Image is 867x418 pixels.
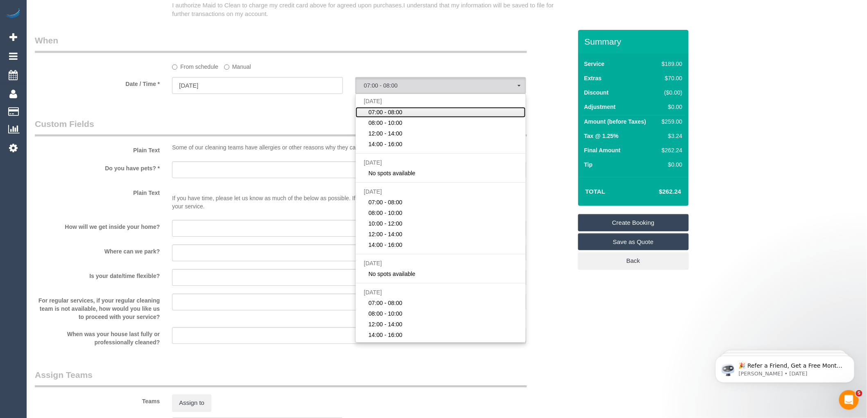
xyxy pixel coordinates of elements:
label: Plain Text [29,186,166,197]
label: When was your house last fully or professionally cleaned? [29,327,166,346]
label: Teams [29,394,166,405]
span: 07:00 - 08:00 [369,299,403,307]
label: Service [584,60,605,68]
span: 10:00 - 12:00 [369,219,403,228]
label: Manual [224,60,251,71]
label: From schedule [172,60,218,71]
span: No spots available [369,169,415,177]
span: [DATE] [364,98,382,104]
label: Date / Time * [29,77,166,88]
div: $262.24 [658,146,682,154]
p: If you have time, please let us know as much of the below as possible. If not, our team may need ... [172,186,526,210]
span: 14:00 - 16:00 [369,140,403,148]
label: Extras [584,74,602,82]
input: From schedule [172,64,177,70]
a: Save as Quote [578,233,689,251]
div: $70.00 [658,74,682,82]
h3: Summary [585,37,685,46]
div: $259.00 [658,117,682,126]
label: Tax @ 1.25% [584,132,619,140]
input: Manual [224,64,229,70]
label: Tip [584,160,593,169]
span: 5 [856,390,862,397]
legend: Assign Teams [35,369,527,387]
span: 08:00 - 10:00 [369,209,403,217]
label: Plain Text [29,143,166,154]
p: Some of our cleaning teams have allergies or other reasons why they can't attend homes withs pets. [172,143,526,151]
iframe: Intercom notifications message [703,339,867,396]
div: ($0.00) [658,88,682,97]
span: 12:00 - 14:00 [369,230,403,238]
label: Is your date/time flexible? [29,269,166,280]
span: 14:00 - 16:00 [369,331,403,339]
a: Back [578,252,689,269]
input: DD/MM/YYYY [172,77,343,94]
span: I understand that my information will be saved to file for further transactions on my account. [172,2,554,17]
legend: Custom Fields [35,118,527,136]
h4: $262.24 [634,188,681,195]
span: 12:00 - 14:00 [369,320,403,328]
span: 14:00 - 16:00 [369,241,403,249]
strong: Total [586,188,606,195]
div: $189.00 [658,60,682,68]
span: 08:00 - 10:00 [369,119,403,127]
a: Create Booking [578,214,689,231]
span: 12:00 - 14:00 [369,129,403,138]
label: Do you have pets? * [29,161,166,172]
span: 07:00 - 08:00 [369,198,403,206]
span: 🎉 Refer a Friend, Get a Free Month! 🎉 Love Automaid? Share the love! When you refer a friend who ... [36,24,140,112]
label: Final Amount [584,146,621,154]
span: 08:00 - 10:00 [369,310,403,318]
label: For regular services, if your regular cleaning team is not available, how would you like us to pr... [29,294,166,321]
div: $0.00 [658,160,682,169]
p: Message from Ellie, sent 2w ago [36,32,141,39]
span: 07:00 - 08:00 [369,108,403,116]
label: Adjustment [584,103,616,111]
span: [DATE] [364,260,382,267]
span: [DATE] [364,159,382,166]
span: 07:00 - 08:00 [364,82,517,89]
label: Where can we park? [29,244,166,255]
label: Discount [584,88,609,97]
iframe: Intercom live chat [839,390,859,410]
div: $0.00 [658,103,682,111]
label: How will we get inside your home? [29,220,166,231]
span: [DATE] [364,289,382,296]
legend: When [35,34,527,53]
button: 07:00 - 08:00 [355,77,526,94]
img: Automaid Logo [5,8,21,20]
button: Assign to [172,394,211,411]
div: I authorize Maid to Clean to charge my credit card above for agreed upon purchases. [166,1,578,18]
span: [DATE] [364,188,382,195]
span: No spots available [369,270,415,278]
div: $3.24 [658,132,682,140]
label: Amount (before Taxes) [584,117,646,126]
